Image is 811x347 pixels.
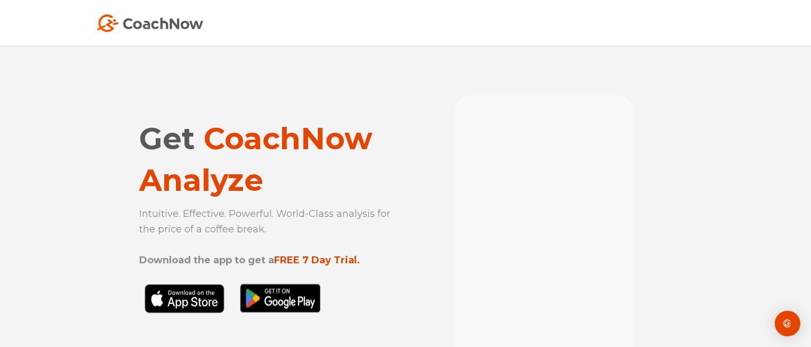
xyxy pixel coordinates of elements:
[775,311,800,336] div: Open Intercom Messenger
[139,120,372,198] span: CoachNow Analyze
[139,206,395,268] p: Intuitive. Effective. Powerful. World-Class analysis for the price of a coffee break.
[139,284,326,337] img: Black Download CoachNow on the App Store Button
[97,14,203,32] img: Coach Now
[139,254,274,266] strong: Download the app to get a
[274,254,360,266] strong: FREE 7 Day Trial.
[139,120,195,157] span: Get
